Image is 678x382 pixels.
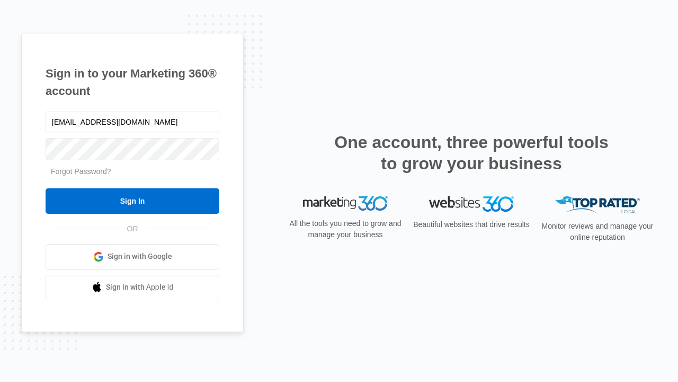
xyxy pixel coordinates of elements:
[106,282,174,293] span: Sign in with Apple Id
[331,132,612,174] h2: One account, three powerful tools to grow your business
[46,65,219,100] h1: Sign in to your Marketing 360® account
[46,111,219,133] input: Email
[46,244,219,270] a: Sign in with Google
[429,196,514,212] img: Websites 360
[51,167,111,176] a: Forgot Password?
[108,251,172,262] span: Sign in with Google
[120,223,146,235] span: OR
[46,188,219,214] input: Sign In
[555,196,640,214] img: Top Rated Local
[46,275,219,300] a: Sign in with Apple Id
[286,218,405,240] p: All the tools you need to grow and manage your business
[412,219,531,230] p: Beautiful websites that drive results
[538,221,657,243] p: Monitor reviews and manage your online reputation
[303,196,388,211] img: Marketing 360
